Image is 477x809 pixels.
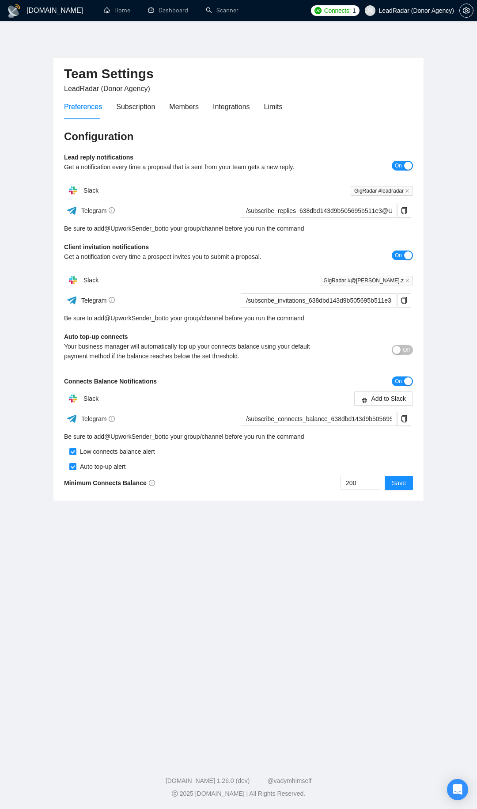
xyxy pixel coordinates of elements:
[81,297,115,304] span: Telegram
[385,476,413,490] button: Save
[459,7,473,14] a: setting
[76,462,126,471] div: Auto top-up alert
[76,447,155,456] div: Low connects balance alert
[397,412,411,426] button: copy
[64,65,413,83] h2: Team Settings
[81,415,115,422] span: Telegram
[104,432,163,441] a: @UpworkSender_bot
[64,333,128,340] b: Auto top-up connects
[83,187,98,194] span: Slack
[104,313,163,323] a: @UpworkSender_bot
[324,6,351,15] span: Connects:
[64,378,157,385] b: Connects Balance Notifications
[397,415,411,422] span: copy
[66,413,77,424] img: ww3wtPAAAAAElFTkSuQmCC
[213,101,250,112] div: Integrations
[64,224,413,233] div: Be sure to add to your group/channel before you run the command
[320,276,413,285] span: GigRadar #@[PERSON_NAME].z
[397,293,411,308] button: copy
[104,224,163,233] a: @UpworkSender_bot
[405,278,409,283] span: close
[66,205,77,216] img: ww3wtPAAAAAElFTkSuQmCC
[371,394,406,403] span: Add to Slack
[64,271,82,289] img: hpQkSZIkSZIkSZIkSZIkSZIkSZIkSZIkSZIkSZIkSZIkSZIkSZIkSZIkSZIkSZIkSZIkSZIkSZIkSZIkSZIkSZIkSZIkSZIkS...
[397,204,411,218] button: copy
[104,7,130,14] a: homeHome
[64,342,326,361] div: Your business manager will automatically top up your connects balance using your default payment ...
[403,345,410,355] span: Off
[64,182,82,199] img: hpQkSZIkSZIkSZIkSZIkSZIkSZIkSZIkSZIkSZIkSZIkSZIkSZIkSZIkSZIkSZIkSZIkSZIkSZIkSZIkSZIkSZIkSZIkSZIkS...
[66,295,77,306] img: ww3wtPAAAAAElFTkSuQmCC
[83,277,98,284] span: Slack
[264,101,283,112] div: Limits
[64,479,155,486] b: Minimum Connects Balance
[352,6,356,15] span: 1
[354,391,413,406] button: slackAdd to Slack
[166,777,250,784] a: [DOMAIN_NAME] 1.26.0 (dev)
[206,7,238,14] a: searchScanner
[64,154,133,161] b: Lead reply notifications
[447,779,468,800] div: Open Intercom Messenger
[64,162,326,172] div: Get a notification every time a proposal that is sent from your team gets a new reply.
[314,7,322,14] img: upwork-logo.png
[64,129,413,144] h3: Configuration
[64,432,413,441] div: Be sure to add to your group/channel before you run the command
[109,416,115,422] span: info-circle
[64,243,149,251] b: Client invitation notifications
[397,297,411,304] span: copy
[64,252,326,262] div: Get a notification every time a prospect invites you to submit a proposal.
[351,186,413,196] span: GigRadar #leadradar
[109,297,115,303] span: info-circle
[405,189,409,193] span: close
[361,396,367,403] span: slack
[64,101,102,112] div: Preferences
[64,390,82,407] img: hpQkSZIkSZIkSZIkSZIkSZIkSZIkSZIkSZIkSZIkSZIkSZIkSZIkSZIkSZIkSZIkSZIkSZIkSZIkSZIkSZIkSZIkSZIkSZIkS...
[172,790,178,797] span: copyright
[83,395,98,402] span: Slack
[7,4,21,18] img: logo
[392,478,406,488] span: Save
[81,207,115,214] span: Telegram
[148,7,188,14] a: dashboardDashboard
[459,4,473,18] button: setting
[395,161,402,171] span: On
[116,101,155,112] div: Subscription
[64,85,150,92] span: LeadRadar (Donor Agency)
[395,376,402,386] span: On
[169,101,199,112] div: Members
[149,480,155,486] span: info-circle
[460,7,473,14] span: setting
[395,251,402,260] span: On
[109,207,115,213] span: info-circle
[7,789,470,798] div: 2025 [DOMAIN_NAME] | All Rights Reserved.
[64,313,413,323] div: Be sure to add to your group/channel before you run the command
[367,8,373,14] span: user
[397,207,411,214] span: copy
[267,777,311,784] a: @vadymhimself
